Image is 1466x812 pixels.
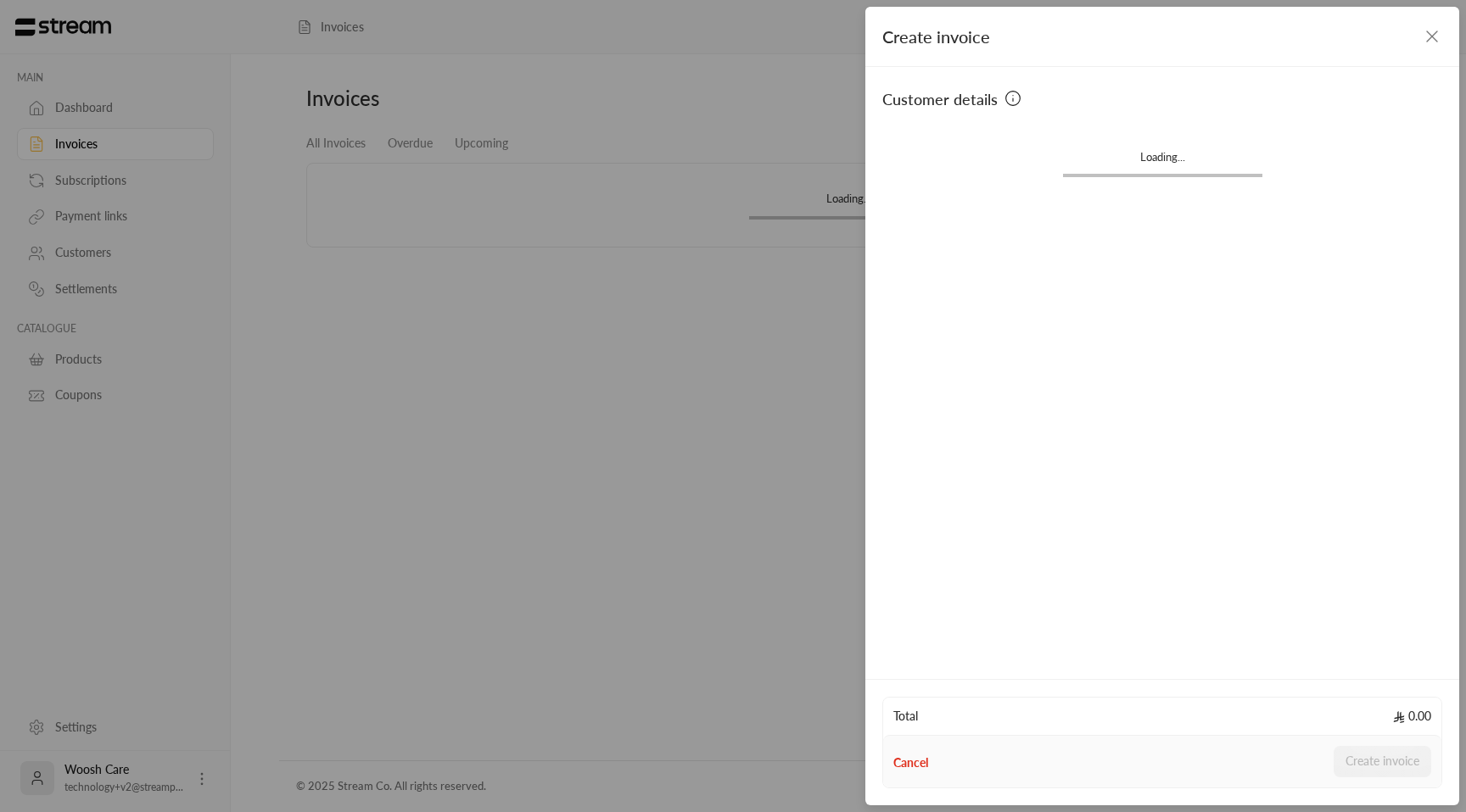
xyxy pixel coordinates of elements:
button: Cancel [893,754,928,771]
span: 0.00 [1393,708,1431,725]
div: Loading... [1063,149,1262,174]
span: Customer details [882,87,998,111]
span: Total [893,708,918,725]
span: Create invoice [882,26,990,47]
